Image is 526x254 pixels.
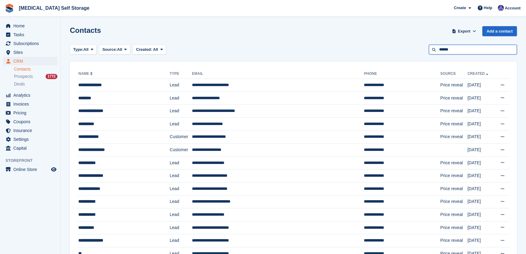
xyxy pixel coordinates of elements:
th: Phone [364,69,440,79]
td: Customer [170,130,192,144]
a: menu [3,91,57,99]
span: Source: [102,47,117,53]
span: All [84,47,89,53]
a: Add a contact [482,26,517,36]
span: Settings [13,135,50,144]
a: Prospects 1772 [14,73,57,80]
a: menu [3,30,57,39]
span: Capital [13,144,50,152]
button: Source: All [99,45,130,55]
td: Lead [170,117,192,130]
span: Home [13,22,50,30]
td: [DATE] [467,144,494,157]
a: menu [3,109,57,117]
span: Prospects [14,74,33,79]
span: Create [454,5,466,11]
td: [DATE] [467,195,494,208]
button: Created: All [133,45,166,55]
button: Type: All [70,45,97,55]
td: [DATE] [467,156,494,169]
td: Price reveal [440,169,467,183]
a: menu [3,100,57,108]
td: [DATE] [467,234,494,247]
a: menu [3,165,57,174]
td: Lead [170,195,192,208]
h1: Contacts [70,26,101,34]
td: Lead [170,156,192,169]
span: Export [458,28,470,34]
span: Help [484,5,492,11]
span: Tasks [13,30,50,39]
a: Contacts [14,66,57,72]
span: Created: [136,47,152,52]
span: Online Store [13,165,50,174]
span: Storefront [5,158,60,164]
td: Lead [170,182,192,195]
a: menu [3,22,57,30]
td: [DATE] [467,79,494,92]
td: Price reveal [440,105,467,118]
a: menu [3,57,57,65]
span: Account [505,5,521,11]
span: All [117,47,122,53]
td: [DATE] [467,105,494,118]
img: Helen Walker [498,5,504,11]
td: [DATE] [467,169,494,183]
td: Lead [170,169,192,183]
td: Customer [170,144,192,157]
a: menu [3,39,57,48]
span: Insurance [13,126,50,135]
a: Deals [14,81,57,87]
span: Type: [73,47,84,53]
td: Price reveal [440,221,467,234]
a: menu [3,117,57,126]
a: menu [3,144,57,152]
a: menu [3,135,57,144]
a: menu [3,48,57,57]
a: Name [78,71,94,76]
span: Coupons [13,117,50,126]
td: Lead [170,221,192,234]
td: Price reveal [440,117,467,130]
td: Lead [170,92,192,105]
span: All [153,47,158,52]
td: Price reveal [440,79,467,92]
span: CRM [13,57,50,65]
div: 1772 [46,74,57,79]
span: Deals [14,81,25,87]
td: Price reveal [440,130,467,144]
img: stora-icon-8386f47178a22dfd0bd8f6a31ec36ba5ce8667c1dd55bd0f319d3a0aa187defe.svg [5,4,14,13]
a: menu [3,126,57,135]
button: Export [451,26,477,36]
td: Price reveal [440,156,467,169]
td: Price reveal [440,195,467,208]
td: [DATE] [467,208,494,221]
td: Lead [170,79,192,92]
td: Price reveal [440,208,467,221]
td: [DATE] [467,117,494,130]
span: Pricing [13,109,50,117]
td: [DATE] [467,92,494,105]
a: [MEDICAL_DATA] Self Storage [16,3,92,13]
td: [DATE] [467,221,494,234]
th: Email [192,69,364,79]
td: Lead [170,105,192,118]
td: Lead [170,208,192,221]
td: [DATE] [467,130,494,144]
span: Invoices [13,100,50,108]
td: Price reveal [440,234,467,247]
th: Source [440,69,467,79]
td: Price reveal [440,182,467,195]
span: Analytics [13,91,50,99]
span: Subscriptions [13,39,50,48]
a: Created [467,71,490,76]
td: Price reveal [440,92,467,105]
a: Preview store [50,166,57,173]
span: Sites [13,48,50,57]
td: Lead [170,234,192,247]
td: [DATE] [467,182,494,195]
th: Type [170,69,192,79]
